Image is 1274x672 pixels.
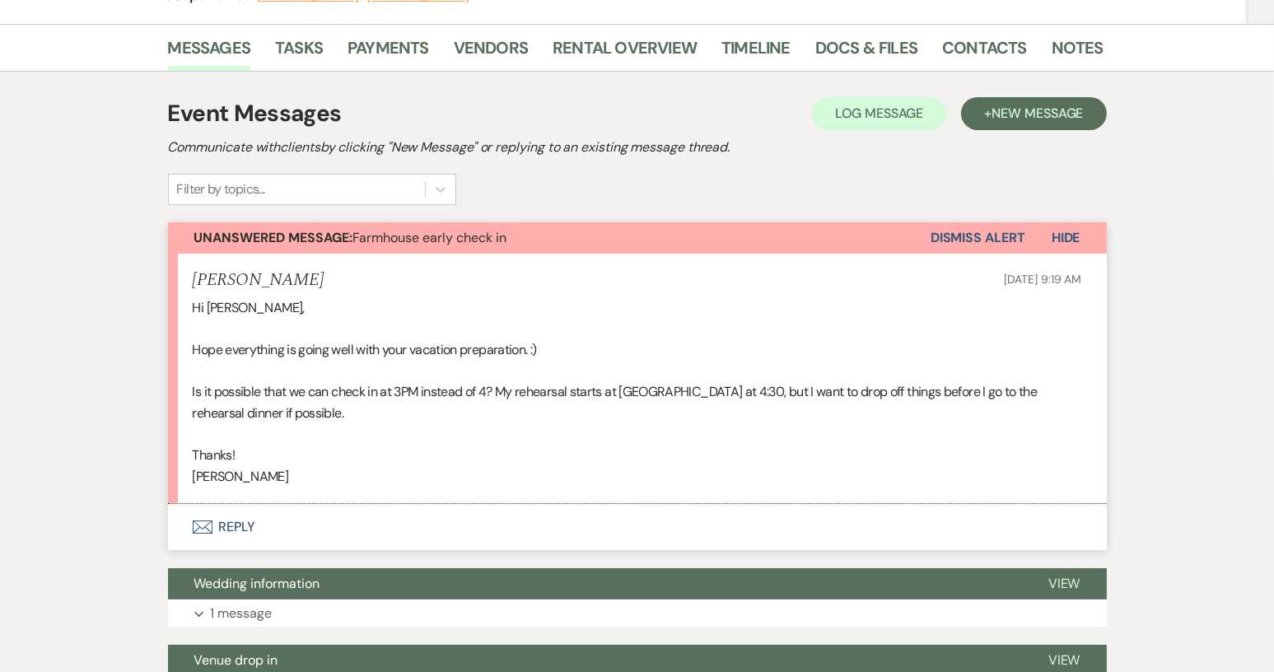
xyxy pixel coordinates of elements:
[1052,35,1104,71] a: Notes
[942,35,1027,71] a: Contacts
[168,568,1022,600] button: Wedding information
[177,180,265,199] div: Filter by topics...
[454,35,528,71] a: Vendors
[193,339,1082,361] p: Hope everything is going well with your vacation preparation. :)
[168,504,1107,550] button: Reply
[168,600,1107,628] button: 1 message
[275,35,323,71] a: Tasks
[168,96,342,131] h1: Event Messages
[348,35,429,71] a: Payments
[193,466,1082,488] p: [PERSON_NAME]
[194,229,353,246] strong: Unanswered Message:
[812,97,946,130] button: Log Message
[168,35,251,71] a: Messages
[992,105,1083,122] span: New Message
[168,222,931,254] button: Unanswered Message:Farmhouse early check in
[193,297,1082,319] p: Hi [PERSON_NAME],
[193,270,324,291] h5: [PERSON_NAME]
[1004,272,1081,287] span: [DATE] 9:19 AM
[1022,568,1107,600] button: View
[1052,229,1080,246] span: Hide
[168,138,1107,157] h2: Communicate with clients by clicking "New Message" or replying to an existing message thread.
[1048,651,1080,669] span: View
[553,35,697,71] a: Rental Overview
[835,105,923,122] span: Log Message
[194,229,507,246] span: Farmhouse early check in
[931,222,1025,254] button: Dismiss Alert
[194,575,320,592] span: Wedding information
[194,651,278,669] span: Venue drop in
[193,381,1082,423] p: Is it possible that we can check in at 3PM instead of 4? My rehearsal starts at [GEOGRAPHIC_DATA]...
[193,445,1082,466] p: Thanks!
[961,97,1106,130] button: +New Message
[1025,222,1107,254] button: Hide
[721,35,791,71] a: Timeline
[211,603,273,624] p: 1 message
[815,35,917,71] a: Docs & Files
[1048,575,1080,592] span: View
